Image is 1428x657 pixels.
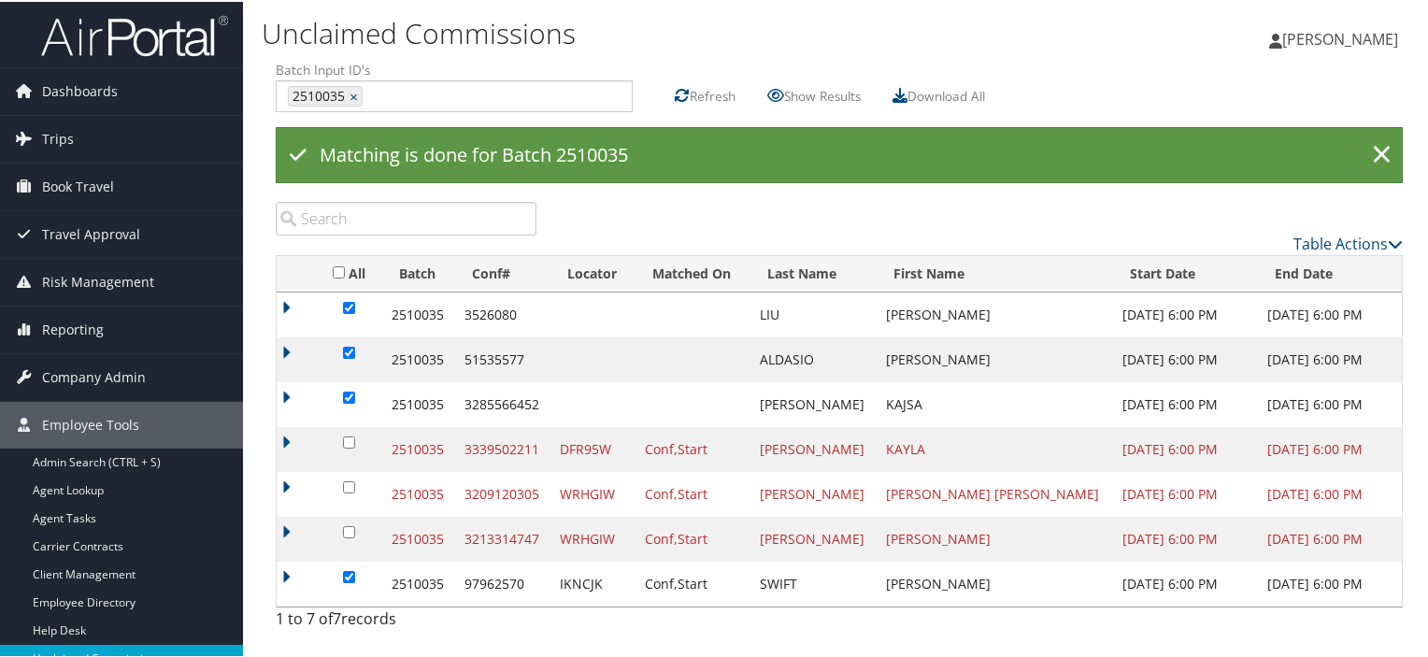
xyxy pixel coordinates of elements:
[455,560,550,605] td: 97962570
[382,515,455,560] td: 2510035
[455,425,550,470] td: 3339502211
[42,162,114,208] span: Book Travel
[382,254,455,291] th: Batch: activate to sort column descending
[315,254,383,291] th: All: activate to sort column ascending
[635,425,750,470] td: Conf,Start
[382,336,455,380] td: 2510035
[550,515,635,560] td: WRHGIW
[289,85,345,104] span: 2510035
[1113,470,1257,515] td: [DATE] 6:00 PM
[635,470,750,515] td: Conf,Start
[877,425,1113,470] td: KAYLA
[455,470,550,515] td: 3209120305
[750,425,877,470] td: [PERSON_NAME]
[276,59,633,78] label: Batch Input ID's
[42,257,154,304] span: Risk Management
[1113,515,1257,560] td: [DATE] 6:00 PM
[41,12,228,56] img: airportal-logo.png
[262,12,1032,51] h1: Unclaimed Commissions
[42,209,140,256] span: Travel Approval
[1258,560,1402,605] td: [DATE] 6:00 PM
[750,470,877,515] td: [PERSON_NAME]
[1365,135,1398,172] a: ×
[877,470,1113,515] td: [PERSON_NAME] [PERSON_NAME]
[750,560,877,605] td: SWIFT
[42,352,146,399] span: Company Admin
[784,77,861,111] label: Show Results
[276,606,536,637] div: 1 to 7 of records
[877,380,1113,425] td: KAJSA
[1113,254,1257,291] th: Start Date: activate to sort column ascending
[1258,515,1402,560] td: [DATE] 6:00 PM
[1113,560,1257,605] td: [DATE] 6:00 PM
[877,254,1113,291] th: First Name: activate to sort column ascending
[550,425,635,470] td: DFR95W
[1293,232,1403,252] a: Table Actions
[877,336,1113,380] td: [PERSON_NAME]
[455,254,550,291] th: Conf#: activate to sort column ascending
[635,560,750,605] td: Conf,Start
[382,291,455,336] td: 2510035
[1113,380,1257,425] td: [DATE] 6:00 PM
[382,560,455,605] td: 2510035
[907,77,985,111] label: Download All
[1269,9,1417,65] a: [PERSON_NAME]
[1113,336,1257,380] td: [DATE] 6:00 PM
[550,254,635,291] th: Locator: activate to sort column ascending
[877,560,1113,605] td: [PERSON_NAME]
[350,85,362,104] a: ×
[455,291,550,336] td: 3526080
[635,515,750,560] td: Conf,Start
[42,400,139,447] span: Employee Tools
[455,515,550,560] td: 3213314747
[42,305,104,351] span: Reporting
[750,380,877,425] td: [PERSON_NAME]
[42,114,74,161] span: Trips
[1258,425,1402,470] td: [DATE] 6:00 PM
[333,607,341,627] span: 7
[750,254,877,291] th: Last Name: activate to sort column ascending
[382,425,455,470] td: 2510035
[750,336,877,380] td: ALDASIO
[750,291,877,336] td: LIU
[1282,27,1398,48] span: [PERSON_NAME]
[1258,380,1402,425] td: [DATE] 6:00 PM
[635,254,750,291] th: Matched On: activate to sort column ascending
[1258,470,1402,515] td: [DATE] 6:00 PM
[550,560,635,605] td: IKNCJK
[1258,336,1402,380] td: [DATE] 6:00 PM
[550,470,635,515] td: WRHGIW
[1258,254,1402,291] th: End Date: activate to sort column ascending
[382,380,455,425] td: 2510035
[690,77,735,111] label: Refresh
[42,66,118,113] span: Dashboards
[276,125,1403,181] div: Matching is done for Batch 2510035
[276,200,536,234] input: Search
[455,380,550,425] td: 3285566452
[455,336,550,380] td: 51535577
[277,254,315,291] th: : activate to sort column ascending
[750,515,877,560] td: [PERSON_NAME]
[877,291,1113,336] td: [PERSON_NAME]
[1258,291,1402,336] td: [DATE] 6:00 PM
[877,515,1113,560] td: [PERSON_NAME]
[382,470,455,515] td: 2510035
[1113,425,1257,470] td: [DATE] 6:00 PM
[1113,291,1257,336] td: [DATE] 6:00 PM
